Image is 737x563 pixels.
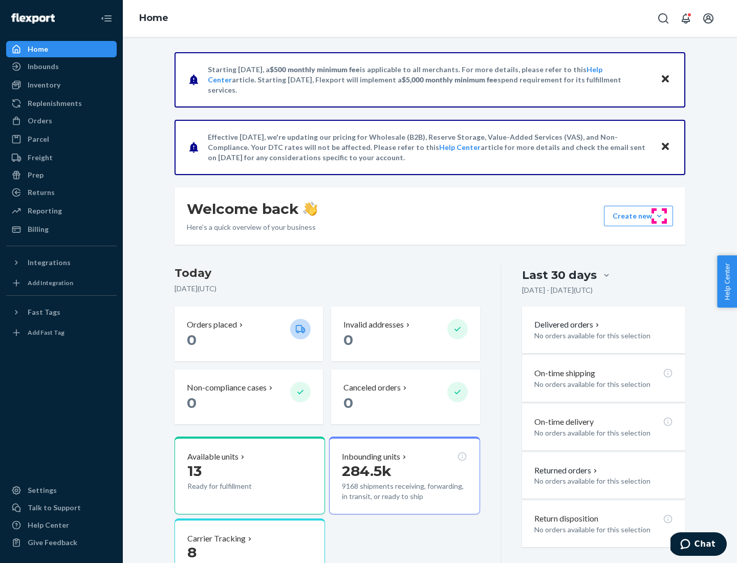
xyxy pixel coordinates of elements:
div: Talk to Support [28,503,81,513]
p: Effective [DATE], we're updating our pricing for Wholesale (B2B), Reserve Storage, Value-Added Se... [208,132,651,163]
div: Billing [28,224,49,234]
button: Create new [604,206,673,226]
button: Open notifications [676,8,696,29]
button: Inbounding units284.5k9168 shipments receiving, forwarding, in transit, or ready to ship [329,437,480,514]
a: Home [139,12,168,24]
button: Invalid addresses 0 [331,307,480,361]
p: 9168 shipments receiving, forwarding, in transit, or ready to ship [342,481,467,502]
a: Inbounds [6,58,117,75]
div: Parcel [28,134,49,144]
div: Fast Tags [28,307,60,317]
a: Reporting [6,203,117,219]
p: No orders available for this selection [534,331,673,341]
div: Home [28,44,48,54]
p: On-time delivery [534,416,594,428]
a: Returns [6,184,117,201]
div: Last 30 days [522,267,597,283]
button: Integrations [6,254,117,271]
p: Return disposition [534,513,598,525]
ol: breadcrumbs [131,4,177,33]
span: 0 [187,394,197,412]
p: Starting [DATE], a is applicable to all merchants. For more details, please refer to this article... [208,64,651,95]
span: 13 [187,462,202,480]
button: Orders placed 0 [175,307,323,361]
button: Talk to Support [6,500,117,516]
button: Close Navigation [96,8,117,29]
span: 0 [343,331,353,349]
h1: Welcome back [187,200,317,218]
span: $5,000 monthly minimum fee [402,75,497,84]
a: Prep [6,167,117,183]
span: 284.5k [342,462,392,480]
button: Help Center [717,255,737,308]
p: Non-compliance cases [187,382,267,394]
div: Orders [28,116,52,126]
div: Inbounds [28,61,59,72]
p: No orders available for this selection [534,476,673,486]
a: Help Center [439,143,481,151]
div: Prep [28,170,44,180]
p: Invalid addresses [343,319,404,331]
p: [DATE] ( UTC ) [175,284,480,294]
a: Billing [6,221,117,237]
div: Give Feedback [28,537,77,548]
a: Add Integration [6,275,117,291]
img: Flexport logo [11,13,55,24]
div: Settings [28,485,57,495]
div: Replenishments [28,98,82,109]
p: Orders placed [187,319,237,331]
div: Freight [28,153,53,163]
a: Parcel [6,131,117,147]
p: Ready for fulfillment [187,481,282,491]
button: Available units13Ready for fulfillment [175,437,325,514]
button: Open account menu [698,8,719,29]
div: Reporting [28,206,62,216]
a: Inventory [6,77,117,93]
p: [DATE] - [DATE] ( UTC ) [522,285,593,295]
div: Add Integration [28,278,73,287]
p: Carrier Tracking [187,533,246,545]
span: 8 [187,544,197,561]
button: Non-compliance cases 0 [175,370,323,424]
h3: Today [175,265,480,281]
button: Give Feedback [6,534,117,551]
img: hand-wave emoji [303,202,317,216]
p: On-time shipping [534,367,595,379]
a: Add Fast Tag [6,324,117,341]
a: Replenishments [6,95,117,112]
button: Returned orders [534,465,599,477]
button: Fast Tags [6,304,117,320]
button: Close [659,140,672,155]
p: No orders available for this selection [534,525,673,535]
div: Integrations [28,257,71,268]
a: Home [6,41,117,57]
iframe: Opens a widget where you can chat to one of our agents [670,532,727,558]
button: Close [659,72,672,87]
p: No orders available for this selection [534,379,673,389]
p: Available units [187,451,239,463]
a: Freight [6,149,117,166]
span: 0 [187,331,197,349]
span: 0 [343,394,353,412]
p: No orders available for this selection [534,428,673,438]
button: Delivered orders [534,319,601,331]
button: Open Search Box [653,8,674,29]
div: Add Fast Tag [28,328,64,337]
button: Canceled orders 0 [331,370,480,424]
a: Orders [6,113,117,129]
a: Settings [6,482,117,499]
p: Inbounding units [342,451,400,463]
div: Help Center [28,520,69,530]
a: Help Center [6,517,117,533]
span: $500 monthly minimum fee [270,65,360,74]
div: Inventory [28,80,60,90]
div: Returns [28,187,55,198]
p: Here’s a quick overview of your business [187,222,317,232]
p: Canceled orders [343,382,401,394]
